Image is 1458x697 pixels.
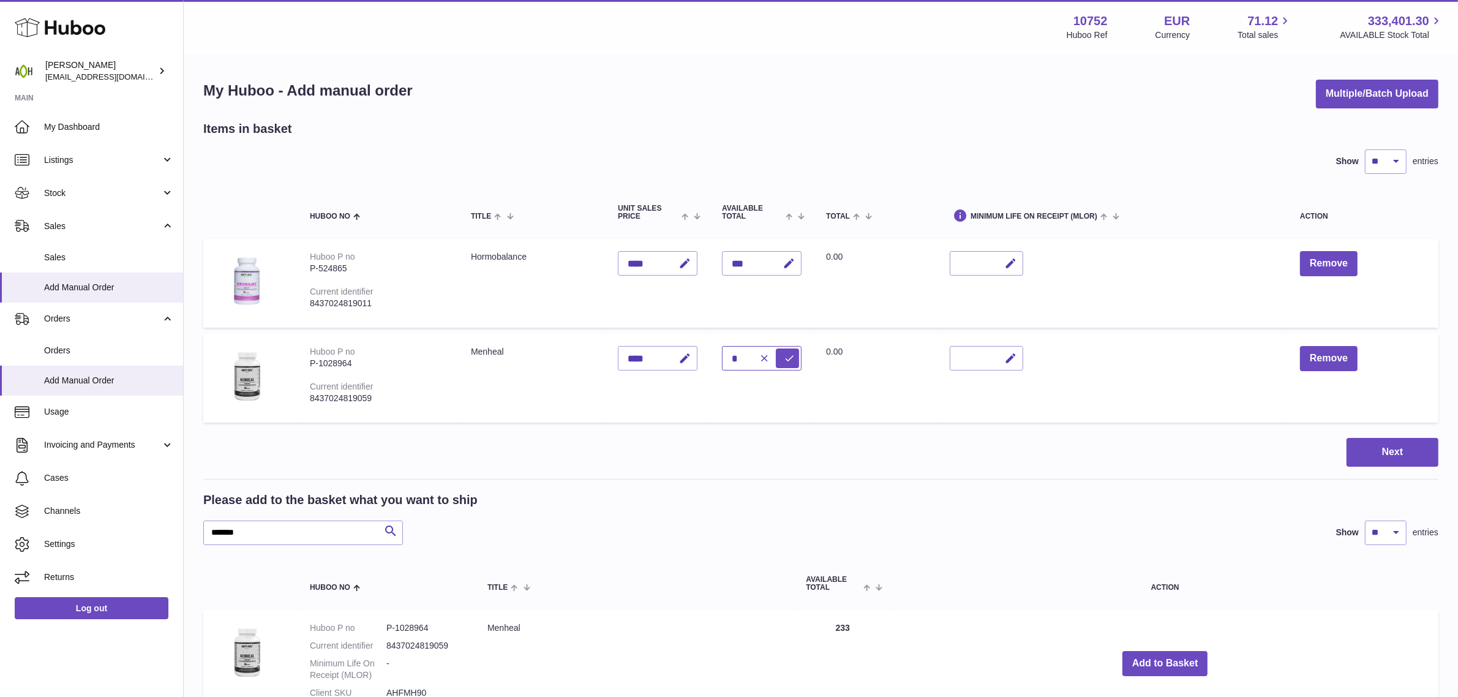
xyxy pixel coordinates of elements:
[1340,29,1443,41] span: AVAILABLE Stock Total
[44,571,174,583] span: Returns
[44,282,174,293] span: Add Manual Order
[216,251,277,312] img: Hormobalance
[44,406,174,418] span: Usage
[1336,156,1359,167] label: Show
[1122,651,1208,676] button: Add to Basket
[971,213,1097,220] span: Minimum Life On Receipt (MLOR)
[44,538,174,550] span: Settings
[310,382,374,391] div: Current identifier
[44,375,174,386] span: Add Manual Order
[459,239,606,328] td: Hormobalance
[45,72,180,81] span: [EMAIL_ADDRESS][DOMAIN_NAME]
[1073,13,1108,29] strong: 10752
[1347,438,1438,467] button: Next
[310,393,446,404] div: 8437024819059
[310,622,386,634] dt: Huboo P no
[1340,13,1443,41] a: 333,401.30 AVAILABLE Stock Total
[44,252,174,263] span: Sales
[44,345,174,356] span: Orders
[722,205,783,220] span: AVAILABLE Total
[216,622,277,684] img: Menheal
[44,439,161,451] span: Invoicing and Payments
[1238,13,1292,41] a: 71.12 Total sales
[310,640,386,652] dt: Current identifier
[1316,80,1438,108] button: Multiple/Batch Upload
[1413,156,1438,167] span: entries
[310,658,386,681] dt: Minimum Life On Receipt (MLOR)
[310,213,350,220] span: Huboo no
[1164,13,1190,29] strong: EUR
[1238,29,1292,41] span: Total sales
[44,505,174,517] span: Channels
[826,252,843,262] span: 0.00
[45,59,156,83] div: [PERSON_NAME]
[1300,251,1358,276] button: Remove
[44,121,174,133] span: My Dashboard
[826,347,843,356] span: 0.00
[216,346,277,407] img: Menheal
[386,640,463,652] dd: 8437024819059
[1156,29,1190,41] div: Currency
[203,81,413,100] h1: My Huboo - Add manual order
[203,492,478,508] h2: Please add to the basket what you want to ship
[1368,13,1429,29] span: 333,401.30
[15,62,33,80] img: internalAdmin-10752@internal.huboo.com
[310,298,446,309] div: 8437024819011
[310,263,446,274] div: P-524865
[15,597,168,619] a: Log out
[44,472,174,484] span: Cases
[1247,13,1278,29] span: 71.12
[386,622,463,634] dd: P-1028964
[44,187,161,199] span: Stock
[459,334,606,423] td: Menheal
[310,358,446,369] div: P-1028964
[1300,346,1358,371] button: Remove
[618,205,678,220] span: Unit Sales Price
[310,584,350,592] span: Huboo no
[44,220,161,232] span: Sales
[1067,29,1108,41] div: Huboo Ref
[471,213,491,220] span: Title
[1300,213,1426,220] div: Action
[310,347,355,356] div: Huboo P no
[203,121,292,137] h2: Items in basket
[310,252,355,262] div: Huboo P no
[826,213,850,220] span: Total
[1336,527,1359,538] label: Show
[44,154,161,166] span: Listings
[1413,527,1438,538] span: entries
[892,563,1438,604] th: Action
[386,658,463,681] dd: -
[44,313,161,325] span: Orders
[487,584,508,592] span: Title
[310,287,374,296] div: Current identifier
[806,576,860,592] span: AVAILABLE Total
